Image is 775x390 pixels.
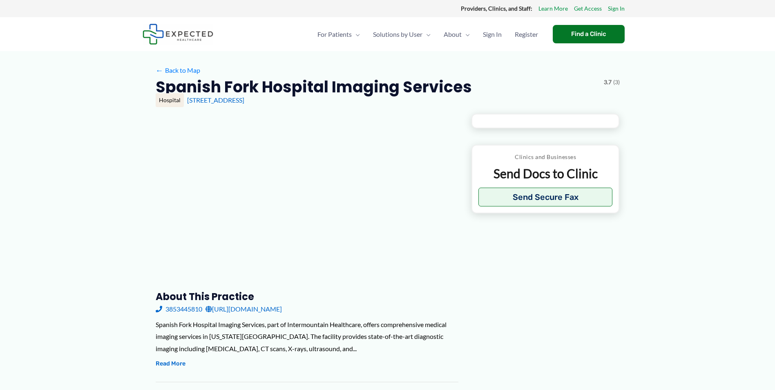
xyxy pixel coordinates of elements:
span: 3.7 [604,77,612,87]
p: Send Docs to Clinic [478,166,613,182]
button: Send Secure Fax [478,188,613,206]
span: Menu Toggle [352,20,360,49]
a: Sign In [476,20,508,49]
a: Find a Clinic [553,25,625,43]
button: Read More [156,359,185,369]
img: Expected Healthcare Logo - side, dark font, small [143,24,213,45]
strong: Providers, Clinics, and Staff: [461,5,532,12]
a: Learn More [538,3,568,14]
a: For PatientsMenu Toggle [311,20,366,49]
a: Get Access [574,3,602,14]
a: Register [508,20,545,49]
a: AboutMenu Toggle [437,20,476,49]
span: About [444,20,462,49]
span: For Patients [317,20,352,49]
div: Spanish Fork Hospital Imaging Services, part of Intermountain Healthcare, offers comprehensive me... [156,318,458,355]
span: Solutions by User [373,20,422,49]
p: Clinics and Businesses [478,152,613,162]
span: Register [515,20,538,49]
span: (3) [613,77,620,87]
span: Sign In [483,20,502,49]
a: [URL][DOMAIN_NAME] [205,303,282,315]
a: 3853445810 [156,303,202,315]
a: ←Back to Map [156,64,200,76]
h3: About this practice [156,290,458,303]
span: Menu Toggle [422,20,431,49]
div: Hospital [156,93,184,107]
span: Menu Toggle [462,20,470,49]
span: ← [156,66,163,74]
h2: Spanish Fork Hospital Imaging Services [156,77,472,97]
nav: Primary Site Navigation [311,20,545,49]
a: [STREET_ADDRESS] [187,96,244,104]
a: Sign In [608,3,625,14]
a: Solutions by UserMenu Toggle [366,20,437,49]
